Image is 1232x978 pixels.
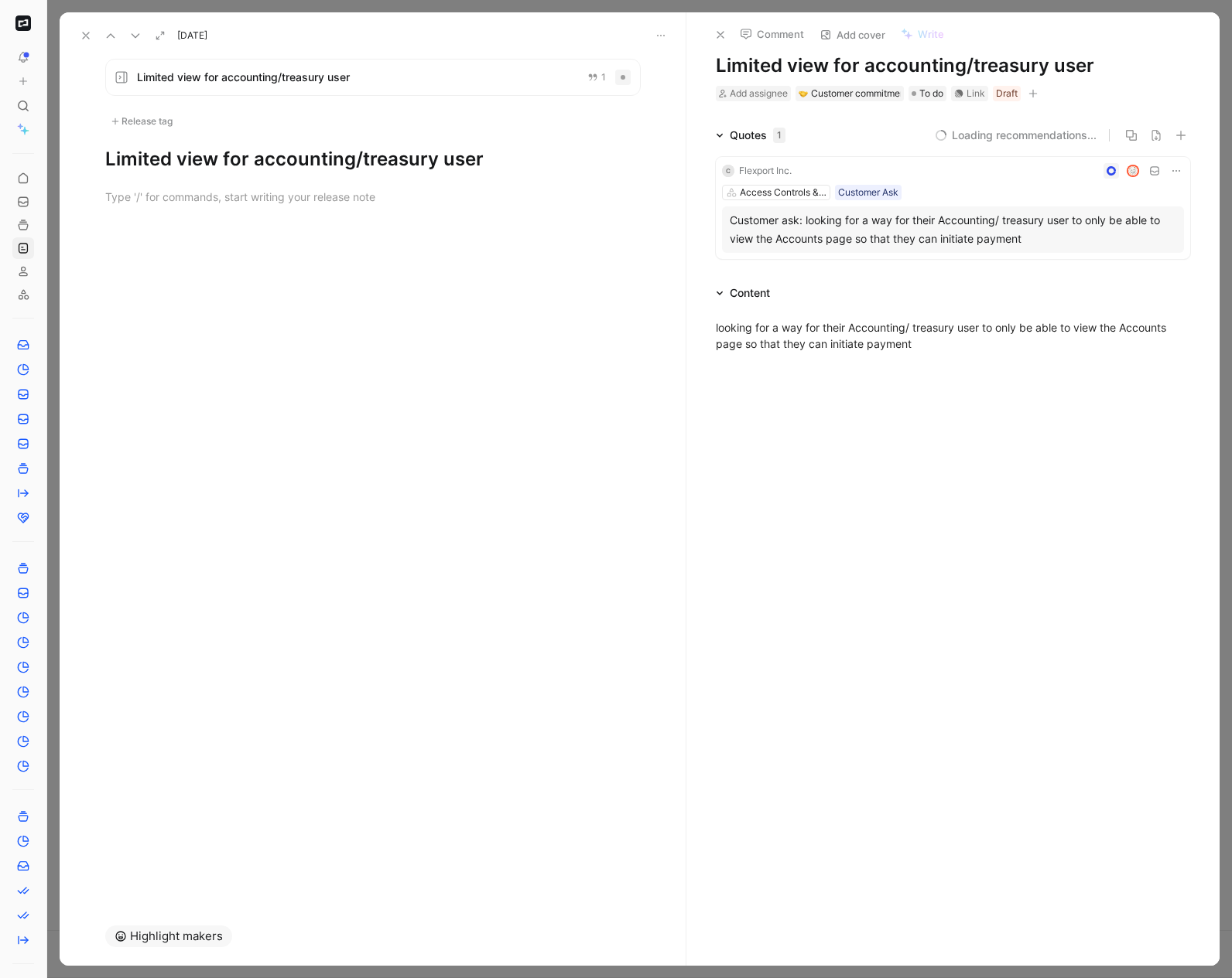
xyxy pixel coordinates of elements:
div: Quotes [730,126,785,145]
button: Write [894,23,951,45]
button: Highlight makers [105,925,232,947]
img: avatar [1128,166,1138,176]
span: [DATE] [177,29,207,42]
button: 1 [584,69,609,86]
div: Content [730,284,770,302]
button: Brex [12,12,34,34]
div: Release tag [105,112,178,131]
div: Flexport Inc. [739,163,792,179]
div: 🤝Customer commitment [796,86,904,101]
span: Add assignee [730,87,788,99]
div: Quotes1 [710,126,792,145]
div: Link [967,86,985,101]
h1: Limited view for accounting/treasury user [105,147,641,172]
div: 1 [773,128,785,143]
div: C [722,165,734,177]
div: Release tag [105,114,641,128]
span: To do [919,86,943,101]
div: Content [710,284,776,302]
img: 🤝 [799,89,808,98]
button: Comment [733,23,811,45]
span: Write [918,27,944,41]
span: Limited view for accounting/treasury user [137,68,575,87]
button: Loading recommendations... [935,126,1097,145]
img: Brex [15,15,31,31]
div: Draft [996,86,1018,101]
h1: Limited view for accounting/treasury user [716,53,1190,78]
div: Access Controls & Permissions [740,185,826,200]
div: Customer commitment [799,86,901,101]
div: Customer Ask [838,185,898,200]
div: Customer ask: looking for a way for their Accounting/ treasury user to only be able to view the A... [730,211,1176,248]
button: Add cover [813,24,892,46]
span: looking for a way for their Accounting/ treasury user to only be able to view the Accounts page s... [716,321,1169,350]
div: To do [909,86,946,101]
span: 1 [601,73,606,82]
